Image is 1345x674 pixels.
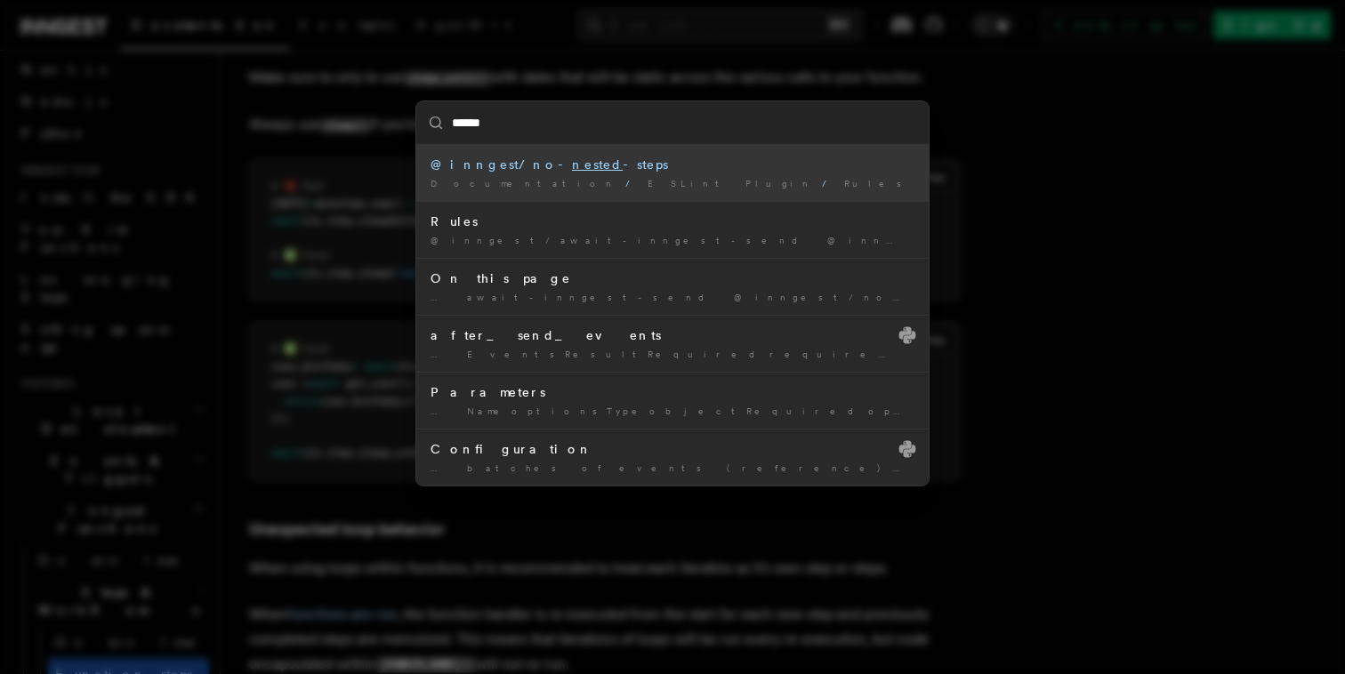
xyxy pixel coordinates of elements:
div: … NameoptionsTypeobjectRequiredoptionalDescriptionShow properties NamecauseTypeError … [431,405,914,418]
div: … EventsResultRequiredrequiredDescriptionShow properties NameerrorTypestrRequiredoptional … [431,348,914,361]
span: Documentation [431,178,618,189]
span: / [625,178,640,189]
div: … batches of events (reference)Show properties Namemax_sizeTypeint … [431,461,914,475]
span: / [822,178,837,189]
span: Rules [844,178,912,189]
div: … await-inngest-send @inngest/no- -steps @inngest/no-variable … [431,291,914,304]
div: after_send_events [431,326,914,344]
div: On this page [431,269,914,287]
div: Configuration [431,440,914,458]
div: @inngest/no- -steps [431,156,914,173]
mark: nested [572,157,623,172]
span: ESLint Plugin [648,178,815,189]
div: Parameters [431,383,914,401]
div: @inngest/await-inngest-send @inngest/no- -steps @inngest … [431,234,914,247]
div: Rules [431,213,914,230]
